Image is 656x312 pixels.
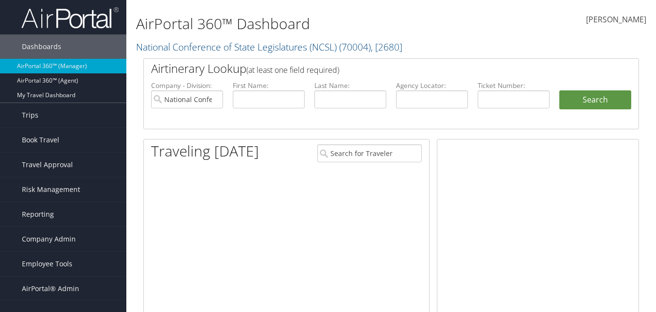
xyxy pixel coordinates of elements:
[246,65,339,75] span: (at least one field required)
[22,227,76,251] span: Company Admin
[21,6,119,29] img: airportal-logo.png
[22,153,73,177] span: Travel Approval
[136,40,402,53] a: National Conference of State Legislatures (NCSL)
[151,60,590,77] h2: Airtinerary Lookup
[22,35,61,59] span: Dashboards
[586,5,646,35] a: [PERSON_NAME]
[396,81,468,90] label: Agency Locator:
[22,128,59,152] span: Book Travel
[22,177,80,202] span: Risk Management
[151,141,259,161] h1: Traveling [DATE]
[314,81,386,90] label: Last Name:
[22,277,79,301] span: AirPortal® Admin
[559,90,631,110] button: Search
[22,202,54,226] span: Reporting
[586,14,646,25] span: [PERSON_NAME]
[371,40,402,53] span: , [ 2680 ]
[136,14,476,34] h1: AirPortal 360™ Dashboard
[478,81,550,90] label: Ticket Number:
[22,103,38,127] span: Trips
[22,252,72,276] span: Employee Tools
[151,81,223,90] label: Company - Division:
[339,40,371,53] span: ( 70004 )
[317,144,421,162] input: Search for Traveler
[233,81,305,90] label: First Name:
